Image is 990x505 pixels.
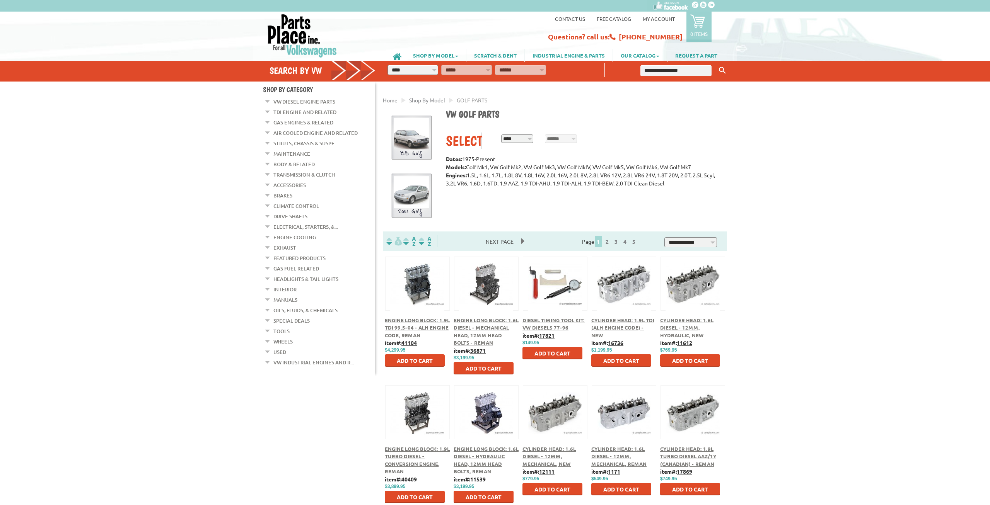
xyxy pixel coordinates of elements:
a: Interior [273,284,297,294]
u: 11612 [677,339,692,346]
b: item#: [385,339,417,346]
button: Add to Cart [454,362,514,374]
a: Engine Long Block: 1.9L Turbo Diesel - Conversion Engine, Reman [385,445,450,475]
span: Add to Cart [466,365,502,372]
p: 0 items [690,31,708,37]
a: Maintenance [273,149,310,159]
a: Transmission & Clutch [273,170,335,180]
span: Add to Cart [672,357,708,364]
strong: Models: [446,163,466,170]
a: Featured Products [273,253,326,263]
a: Gas Engines & Related [273,117,333,128]
span: Add to Cart [397,493,433,500]
div: Page [562,235,658,247]
a: Engine Long Block: 1.6L Diesel - Mechanical Head, 12mm Head Bolts - Reman [454,317,519,346]
b: item#: [660,468,692,475]
a: Cylinder Head: 1.6L Diesel - 12mm, Mechanical, New [522,445,576,467]
a: Engine Cooling [273,232,316,242]
span: $3,199.95 [454,484,474,489]
button: Add to Cart [522,347,582,359]
button: Add to Cart [660,483,720,495]
a: VW Industrial Engines and R... [273,357,354,367]
a: TDI Engine and Related [273,107,336,117]
a: Exhaust [273,243,296,253]
img: Parts Place Inc! [267,14,338,58]
a: Cylinder Head: 1.6L Diesel - 12mm, Mechanical, Reman [591,445,647,467]
u: 17869 [677,468,692,475]
a: Next Page [478,238,521,245]
span: GOLF PARTS [457,97,487,104]
button: Add to Cart [660,354,720,367]
span: $4,299.95 [385,347,405,353]
a: 4 [621,238,628,245]
a: Shop By Model [409,97,445,104]
a: Engine Long Block: 1.9L TDI 99.5-04 - ALH Engine Code, Reman [385,317,450,338]
span: Add to Cart [672,486,708,493]
a: Brakes [273,190,292,201]
a: SHOP BY MODEL [405,49,466,62]
a: Engine Long Block: 1.6L Diesel - Hydraulic Head, 12mm Head Bolts, Reman [454,445,519,475]
a: Accessories [273,180,306,190]
a: Climate Control [273,201,319,211]
b: item#: [591,468,620,475]
a: Electrical, Starters, &... [273,222,338,232]
a: Used [273,347,286,357]
u: 11539 [470,476,486,483]
a: 2 [604,238,611,245]
span: Add to Cart [534,486,570,493]
button: Add to Cart [385,354,445,367]
span: Next Page [478,236,521,247]
a: VW Diesel Engine Parts [273,97,335,107]
b: item#: [454,476,486,483]
a: OUR CATALOG [613,49,667,62]
a: Headlights & Tail Lights [273,274,338,284]
a: Contact us [555,15,585,22]
a: Home [383,97,398,104]
a: Tools [273,326,290,336]
img: Sort by Sales Rank [417,237,433,246]
a: Wheels [273,337,293,347]
span: $769.95 [660,347,677,353]
a: Air Cooled Engine and Related [273,128,358,138]
a: 3 [613,238,620,245]
b: item#: [522,332,555,339]
img: Golf [389,115,434,161]
a: Oils, Fluids, & Chemicals [273,305,338,315]
a: Manuals [273,295,297,305]
a: Cylinder Head: 1.6L Diesel - 12mm, Hydraulic, New [660,317,713,338]
span: $549.95 [591,476,608,481]
button: Add to Cart [385,491,445,503]
span: 1 [595,236,602,247]
span: Add to Cart [603,486,639,493]
u: 36871 [470,347,486,354]
span: $749.95 [660,476,677,481]
a: Gas Fuel Related [273,264,319,274]
span: $3,199.95 [454,355,474,360]
a: 5 [630,238,637,245]
span: $3,899.95 [385,484,405,489]
b: item#: [591,339,623,346]
u: 17821 [539,332,555,339]
img: Golf [389,173,434,219]
u: 41104 [401,339,417,346]
h4: Search by VW [270,65,376,76]
span: Cylinder Head: 1.9L TDI (ALH Engine Code) - New [591,317,654,338]
u: 16736 [608,339,623,346]
b: item#: [454,347,486,354]
button: Keyword Search [717,64,728,77]
button: Add to Cart [522,483,582,495]
a: Free Catalog [597,15,631,22]
a: SCRATCH & DENT [466,49,524,62]
b: item#: [522,468,555,475]
span: Add to Cart [603,357,639,364]
span: $149.95 [522,340,539,345]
